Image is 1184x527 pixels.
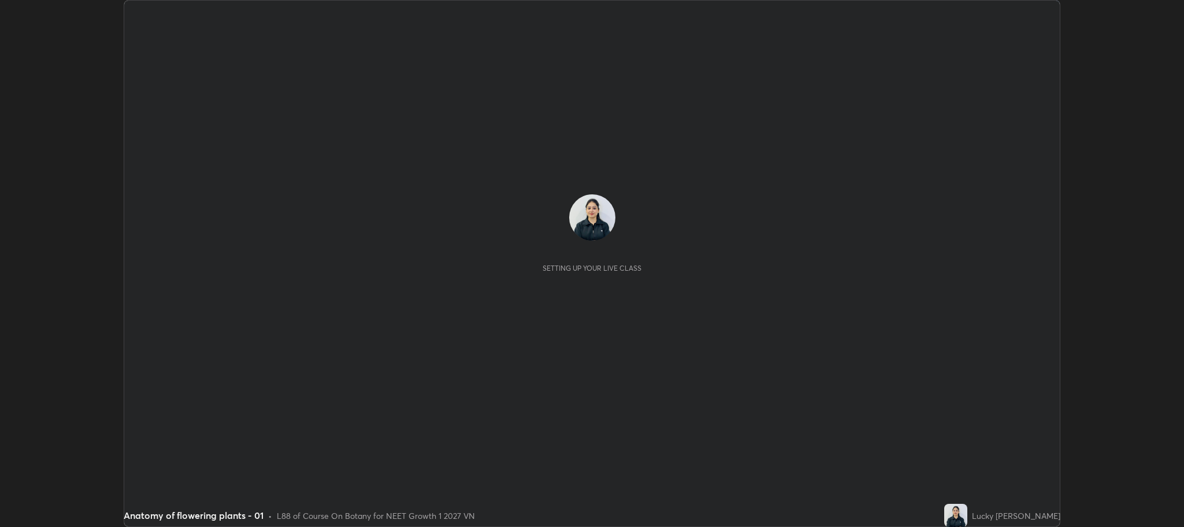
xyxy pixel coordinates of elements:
[277,510,475,522] div: L88 of Course On Botany for NEET Growth 1 2027 VN
[569,194,615,241] img: ac32ed79869041e68d2c152ee794592b.jpg
[268,510,272,522] div: •
[972,510,1060,522] div: Lucky [PERSON_NAME]
[124,508,263,522] div: Anatomy of flowering plants - 01
[543,264,641,272] div: Setting up your live class
[944,504,967,527] img: ac32ed79869041e68d2c152ee794592b.jpg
